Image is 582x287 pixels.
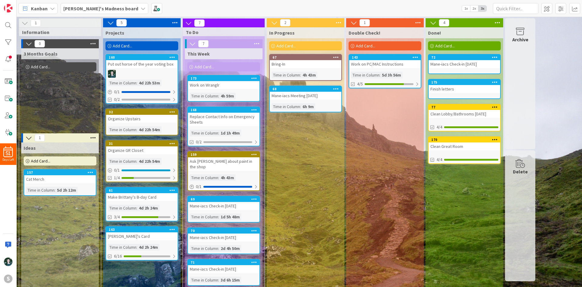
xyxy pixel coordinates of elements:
span: Add Card... [113,43,132,49]
div: 143 [349,55,421,60]
span: Add Card... [276,43,296,49]
span: 1 [360,19,370,26]
span: 3/4 [114,214,120,220]
span: 4/4 [436,124,442,130]
div: 68 [273,87,341,91]
div: 0/1 [106,88,178,96]
div: 0/1 [188,183,259,190]
div: 173 [188,76,259,81]
div: 72Mane-iacs Check-in [DATE] [429,55,500,68]
div: 61 [106,188,178,193]
div: [PERSON_NAME]'s Card [106,232,178,240]
div: Time in Column [190,93,218,99]
div: Time in Column [108,244,136,251]
span: 1 [35,134,45,142]
div: Time in Column [190,130,218,136]
span: Kanban [31,5,48,12]
div: 173Work on Wranglr [188,76,259,89]
span: : [380,72,380,78]
span: 7 [198,40,209,47]
div: Archive [512,36,528,43]
div: 31Organize GR Closet [106,141,178,154]
div: 32 [109,110,178,114]
div: 67 [273,55,341,60]
img: KM [4,258,12,266]
div: Put out horse of the year voting box [106,60,178,68]
div: 157 [24,170,96,175]
div: 157Cat Merch [24,170,96,183]
div: 4d 22h 54m [137,158,162,165]
div: 69Mane-iacs Check-in [DATE] [188,196,259,210]
img: KM [108,70,116,78]
div: KM [106,70,178,78]
div: Organize GR Closet [106,146,178,154]
span: : [218,214,219,220]
div: 69 [191,197,259,201]
div: Finish letters [429,85,500,93]
span: 0 / 1 [114,89,120,95]
div: 4d 22h 54m [137,126,162,133]
span: 51 [6,151,11,155]
input: Quick Filter... [493,3,538,14]
div: Time in Column [108,126,136,133]
span: In Progress [269,30,295,36]
div: 4d 2h 24m [137,205,159,211]
div: 159 [191,152,259,157]
div: Cat Merch [24,175,96,183]
div: Time in Column [190,174,218,181]
span: : [136,205,137,211]
div: 173 [191,76,259,80]
div: 77Clean Lobby/Bathrooms [DATE] [429,104,500,118]
span: 4/5 [357,81,363,87]
div: 159Ask [PERSON_NAME] about paint in the shop [188,152,259,171]
span: 0 [35,40,45,47]
div: Mane-iacs Check-in [DATE] [429,60,500,68]
div: 1d 5h 48m [219,214,241,220]
div: 163 [109,227,178,232]
div: 77 [429,104,500,110]
div: 70Mane-iacs Check-in [DATE] [188,228,259,241]
span: 3 Months Goals [24,51,58,57]
div: 68 [270,86,341,92]
span: : [218,277,219,283]
span: : [136,244,137,251]
span: Add Card... [195,64,214,70]
div: Delete [513,168,528,175]
span: This Week [187,51,210,57]
div: 77 [431,105,500,109]
div: 170 [429,137,500,142]
div: 69 [188,196,259,202]
div: 4h 43m [301,72,317,78]
div: Organize Upstairs [106,115,178,123]
span: : [218,93,219,99]
div: Clean Lobby/Bathrooms [DATE] [429,110,500,118]
div: 163[PERSON_NAME]'s Card [106,227,178,240]
div: 5d 2h 12m [55,187,78,193]
div: Time in Column [190,214,218,220]
div: 157 [27,170,96,175]
span: Double Check! [349,30,380,36]
div: 72 [429,55,500,60]
div: 3d 6h 15m [219,277,241,283]
b: [PERSON_NAME]'s Madness board [63,5,138,12]
div: 4h 43m [219,174,236,181]
div: Make Brittany's B-day Card [106,193,178,201]
div: Work on PC/MAC Instructions [349,60,421,68]
span: Done! [428,30,441,36]
span: 1/4 [114,175,120,181]
div: 4h 59m [219,93,236,99]
span: : [218,245,219,252]
div: Time in Column [351,72,380,78]
div: 70 [188,228,259,234]
span: : [136,158,137,165]
div: 31 [109,142,178,146]
div: Mane-iacs Meeting [DATE] [270,92,341,100]
span: Projects [105,30,124,36]
span: Information [22,29,93,35]
span: 6/16 [114,253,122,259]
span: 0/2 [114,96,120,103]
div: 67Bring-In [270,55,341,68]
span: Add Card... [31,64,50,70]
div: 5d 3h 56m [380,72,403,78]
